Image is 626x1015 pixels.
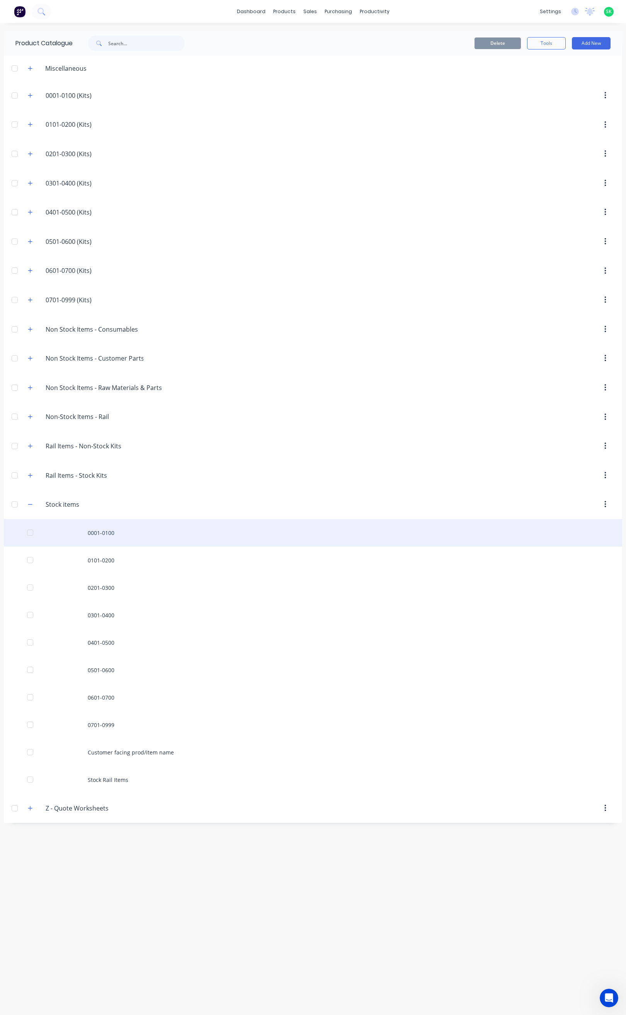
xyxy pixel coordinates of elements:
[46,383,162,392] input: Enter category name
[475,37,521,49] button: Delete
[321,6,356,17] div: purchasing
[46,208,138,217] input: Enter category name
[572,37,611,49] button: Add New
[4,684,622,711] div: 0601-0700
[46,500,138,509] input: Enter category name
[4,601,622,629] div: 0301-0400
[4,547,622,574] div: 0101-0200
[46,91,138,100] input: Enter category name
[4,519,622,547] div: 0001-0100
[14,6,26,17] img: Factory
[46,441,138,451] input: Enter category name
[46,412,138,421] input: Enter category name
[46,354,143,363] input: Enter category name
[46,325,138,334] input: Enter category name
[46,149,138,158] input: Enter category name
[527,37,566,49] button: Tools
[46,179,138,188] input: Enter category name
[4,766,622,794] div: Stock Rail Items
[39,64,93,73] div: Miscellaneous
[46,804,138,813] input: Enter category name
[46,120,138,129] input: Enter category name
[108,36,185,51] input: Search...
[46,237,138,246] input: Enter category name
[4,711,622,739] div: 0701-0999
[536,6,565,17] div: settings
[269,6,299,17] div: products
[4,656,622,684] div: 0501-0600
[4,739,622,766] div: Customer facing prod/item name
[4,31,73,56] div: Product Catalogue
[356,6,393,17] div: productivity
[4,574,622,601] div: 0201-0300
[606,8,612,15] span: SK
[46,295,138,305] input: Enter category name
[600,989,618,1007] iframe: Intercom live chat
[46,266,138,275] input: Enter category name
[46,471,138,480] input: Enter category name
[4,629,622,656] div: 0401-0500
[233,6,269,17] a: dashboard
[299,6,321,17] div: sales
